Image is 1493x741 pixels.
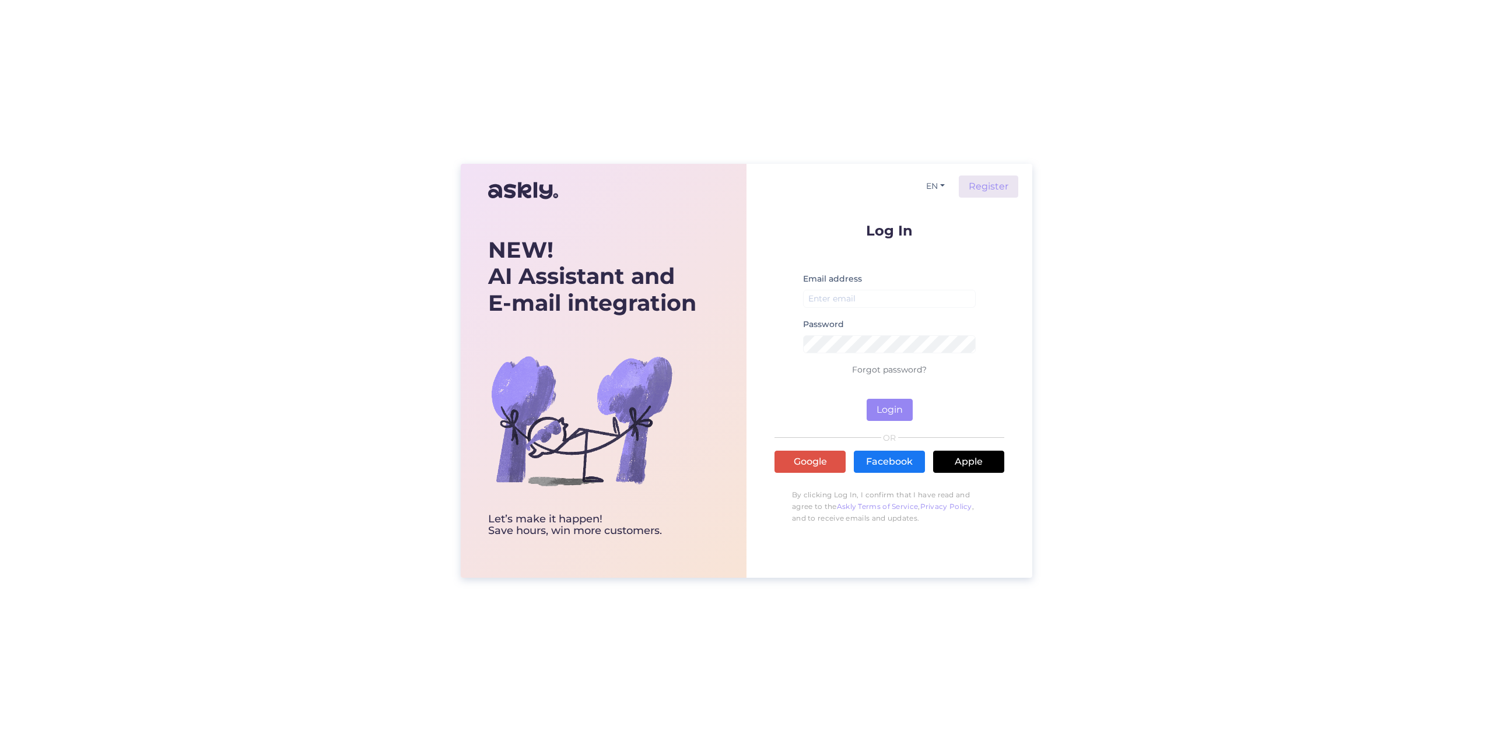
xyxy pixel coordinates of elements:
button: EN [921,178,949,195]
button: Login [867,399,913,421]
span: OR [881,434,898,442]
label: Password [803,318,844,331]
div: Let’s make it happen! Save hours, win more customers. [488,514,696,537]
a: Apple [933,451,1004,473]
a: Google [774,451,846,473]
a: Askly Terms of Service [837,502,919,511]
a: Facebook [854,451,925,473]
p: By clicking Log In, I confirm that I have read and agree to the , , and to receive emails and upd... [774,483,1004,530]
label: Email address [803,273,862,285]
a: Privacy Policy [920,502,972,511]
img: bg-askly [488,327,675,514]
img: Askly [488,177,558,205]
b: NEW! [488,236,553,264]
a: Register [959,175,1018,198]
div: AI Assistant and E-mail integration [488,237,696,317]
p: Log In [774,223,1004,238]
a: Forgot password? [852,364,927,375]
input: Enter email [803,290,976,308]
